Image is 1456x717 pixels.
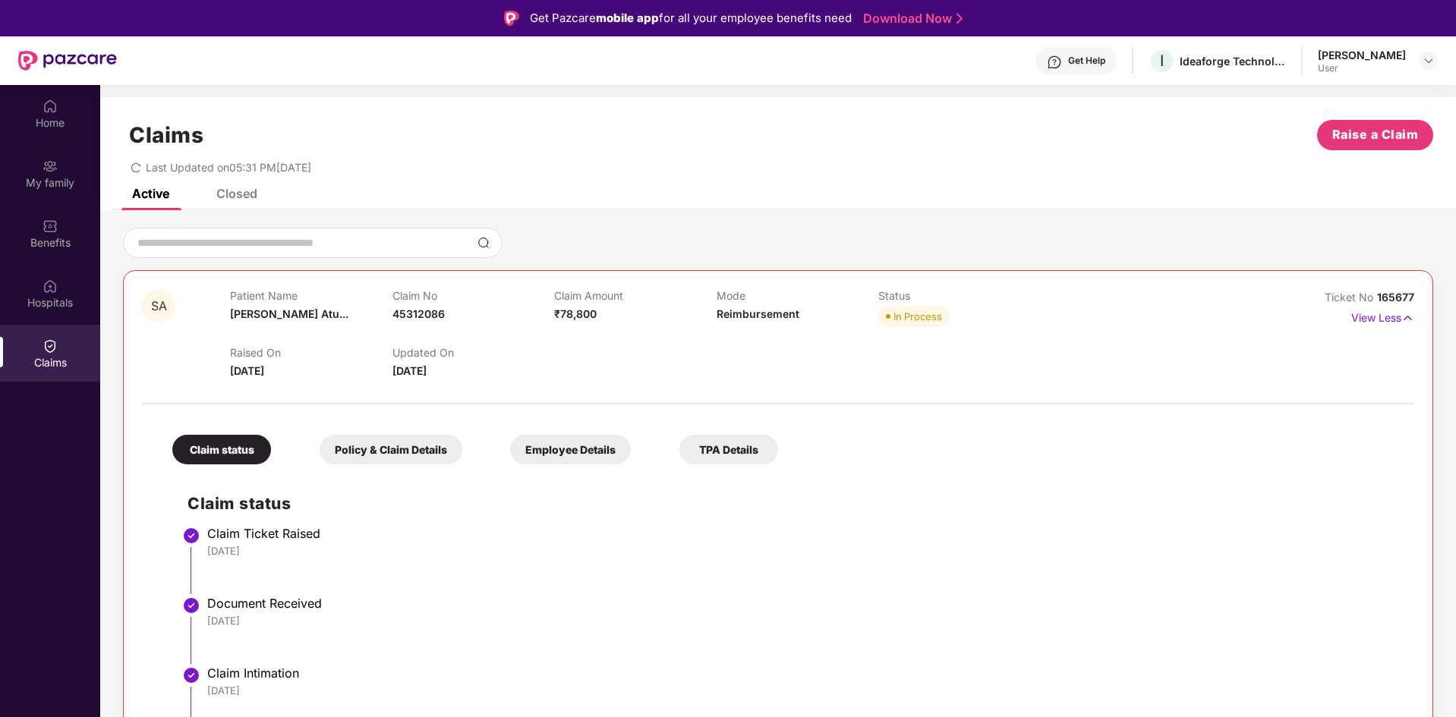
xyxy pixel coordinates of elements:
[717,289,878,302] p: Mode
[182,527,200,545] img: svg+xml;base64,PHN2ZyBpZD0iU3RlcC1Eb25lLTMyeDMyIiB4bWxucz0iaHR0cDovL3d3dy53My5vcmcvMjAwMC9zdmciIH...
[207,544,1399,558] div: [DATE]
[1377,291,1414,303] span: 165677
[151,300,167,313] span: SA
[146,161,311,174] span: Last Updated on 05:31 PM[DATE]
[956,11,963,27] img: Stroke
[43,278,58,294] img: svg+xml;base64,PHN2ZyBpZD0iSG9zcGl0YWxzIiB4bWxucz0iaHR0cDovL3d3dy53My5vcmcvMjAwMC9zdmciIHdpZHRoPS...
[1160,52,1164,70] span: I
[530,9,852,27] div: Get Pazcare for all your employee benefits need
[893,309,942,324] div: In Process
[172,435,271,464] div: Claim status
[878,289,1040,302] p: Status
[43,159,58,174] img: svg+xml;base64,PHN2ZyB3aWR0aD0iMjAiIGhlaWdodD0iMjAiIHZpZXdCb3g9IjAgMCAyMCAyMCIgZmlsbD0ibm9uZSIgeG...
[504,11,519,26] img: Logo
[1068,55,1105,67] div: Get Help
[230,346,392,359] p: Raised On
[43,99,58,114] img: svg+xml;base64,PHN2ZyBpZD0iSG9tZSIgeG1sbnM9Imh0dHA6Ly93d3cudzMub3JnLzIwMDAvc3ZnIiB3aWR0aD0iMjAiIG...
[717,307,799,320] span: Reimbursement
[207,526,1399,541] div: Claim Ticket Raised
[188,491,1399,516] h2: Claim status
[182,596,200,615] img: svg+xml;base64,PHN2ZyBpZD0iU3RlcC1Eb25lLTMyeDMyIiB4bWxucz0iaHR0cDovL3d3dy53My5vcmcvMjAwMC9zdmciIH...
[207,614,1399,627] div: [DATE]
[1401,310,1414,326] img: svg+xml;base64,PHN2ZyB4bWxucz0iaHR0cDovL3d3dy53My5vcmcvMjAwMC9zdmciIHdpZHRoPSIxNyIgaGVpZ2h0PSIxNy...
[207,665,1399,681] div: Claim Intimation
[182,666,200,684] img: svg+xml;base64,PHN2ZyBpZD0iU3RlcC1Eb25lLTMyeDMyIiB4bWxucz0iaHR0cDovL3d3dy53My5vcmcvMjAwMC9zdmciIH...
[131,161,141,174] span: redo
[207,596,1399,611] div: Document Received
[392,307,445,320] span: 45312086
[1351,306,1414,326] p: View Less
[230,364,264,377] span: [DATE]
[1318,62,1406,74] div: User
[679,435,778,464] div: TPA Details
[1332,125,1419,144] span: Raise a Claim
[207,684,1399,697] div: [DATE]
[1423,55,1435,67] img: svg+xml;base64,PHN2ZyBpZD0iRHJvcGRvd24tMzJ4MzIiIHhtbG5zPSJodHRwOi8vd3d3LnczLm9yZy8yMDAwL3N2ZyIgd2...
[1317,120,1433,150] button: Raise a Claim
[216,186,257,201] div: Closed
[510,435,631,464] div: Employee Details
[43,219,58,234] img: svg+xml;base64,PHN2ZyBpZD0iQmVuZWZpdHMiIHhtbG5zPSJodHRwOi8vd3d3LnczLm9yZy8yMDAwL3N2ZyIgd2lkdGg9Ij...
[392,289,554,302] p: Claim No
[230,307,348,320] span: [PERSON_NAME] Atu...
[132,186,169,201] div: Active
[230,289,392,302] p: Patient Name
[477,237,490,249] img: svg+xml;base64,PHN2ZyBpZD0iU2VhcmNoLTMyeDMyIiB4bWxucz0iaHR0cDovL3d3dy53My5vcmcvMjAwMC9zdmciIHdpZH...
[1318,48,1406,62] div: [PERSON_NAME]
[863,11,958,27] a: Download Now
[554,307,597,320] span: ₹78,800
[320,435,462,464] div: Policy & Claim Details
[1180,54,1286,68] div: Ideaforge Technology Ltd
[1325,291,1377,303] span: Ticket No
[1047,55,1062,70] img: svg+xml;base64,PHN2ZyBpZD0iSGVscC0zMngzMiIgeG1sbnM9Imh0dHA6Ly93d3cudzMub3JnLzIwMDAvc3ZnIiB3aWR0aD...
[129,122,203,148] h1: Claims
[18,51,117,71] img: New Pazcare Logo
[596,11,659,25] strong: mobile app
[392,364,427,377] span: [DATE]
[43,338,58,354] img: svg+xml;base64,PHN2ZyBpZD0iQ2xhaW0iIHhtbG5zPSJodHRwOi8vd3d3LnczLm9yZy8yMDAwL3N2ZyIgd2lkdGg9IjIwIi...
[392,346,554,359] p: Updated On
[554,289,716,302] p: Claim Amount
